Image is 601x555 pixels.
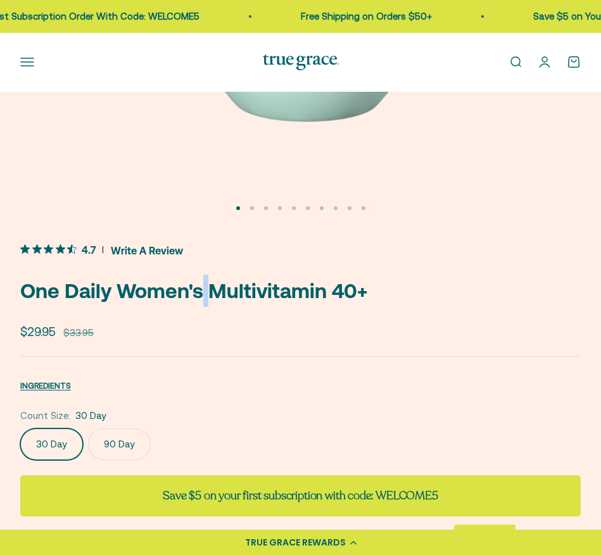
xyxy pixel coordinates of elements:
[20,322,56,341] sale-price: $29.95
[20,408,70,423] legend: Count Size:
[111,240,183,259] span: Write A Review
[245,536,346,549] div: TRUE GRACE REWARDS
[20,378,71,393] button: INGREDIENTS
[63,325,94,340] compare-at-price: $33.95
[269,11,400,22] a: Free Shipping on Orders $50+
[20,381,71,390] span: INGREDIENTS
[163,488,438,503] strong: Save $5 on your first subscription with code: WELCOME5
[20,240,183,259] button: 4.7 out 5 stars rating in total 21 reviews. Jump to reviews.
[20,275,581,307] p: One Daily Women's Multivitamin 40+
[75,408,106,423] span: 30 Day
[82,242,96,256] span: 4.7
